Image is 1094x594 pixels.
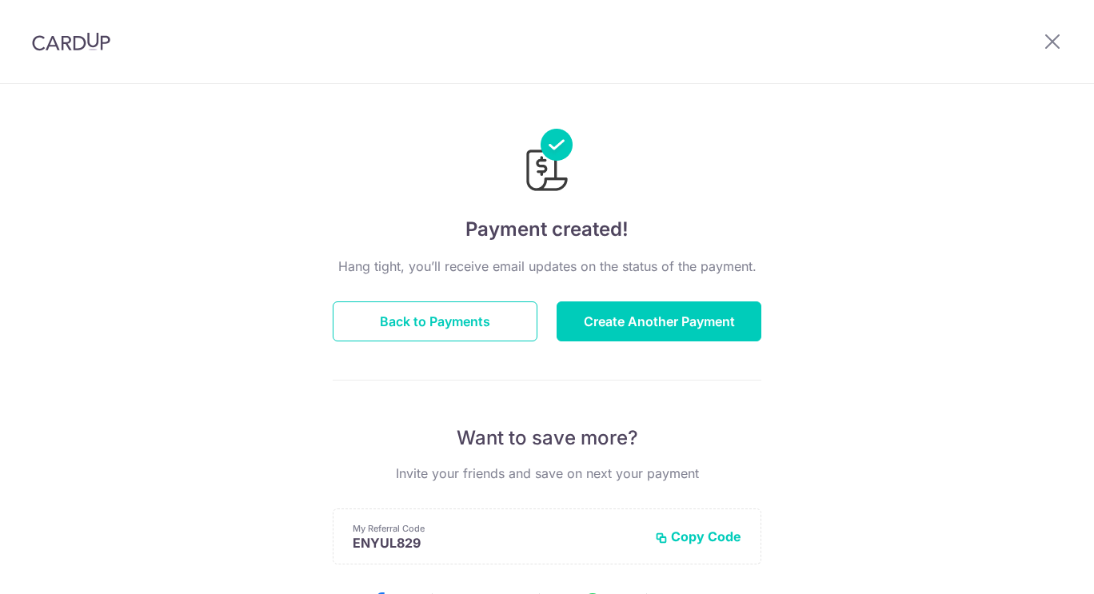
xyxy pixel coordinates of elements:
p: Hang tight, you’ll receive email updates on the status of the payment. [333,257,761,276]
img: CardUp [32,32,110,51]
p: ENYUL829 [353,535,642,551]
button: Create Another Payment [557,301,761,341]
p: My Referral Code [353,522,642,535]
img: Payments [521,129,573,196]
iframe: Opens a widget where you can find more information [992,546,1078,586]
button: Back to Payments [333,301,537,341]
button: Copy Code [655,528,741,544]
h4: Payment created! [333,215,761,244]
p: Invite your friends and save on next your payment [333,464,761,483]
p: Want to save more? [333,425,761,451]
